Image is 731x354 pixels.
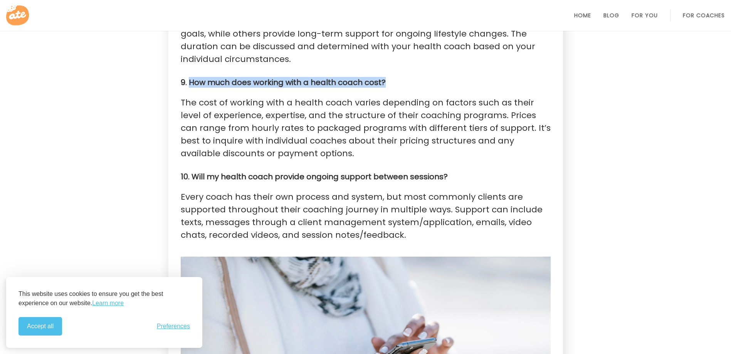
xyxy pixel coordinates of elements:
[92,299,124,308] a: Learn more
[603,12,619,18] a: Blog
[181,77,386,88] strong: 9. How much does working with a health coach cost?
[157,323,190,330] button: Toggle preferences
[181,190,551,241] p: Every coach has their own process and system, but most commonly clients are supported throughout ...
[181,171,448,182] strong: 10. Will my health coach provide ongoing support between sessions?
[632,12,658,18] a: For You
[181,96,551,160] p: The cost of working with a health coach varies depending on factors such as their level of experi...
[683,12,725,18] a: For Coaches
[157,323,190,330] span: Preferences
[18,289,190,308] p: This website uses cookies to ensure you get the best experience on our website.
[574,12,591,18] a: Home
[18,317,62,336] button: Accept all cookies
